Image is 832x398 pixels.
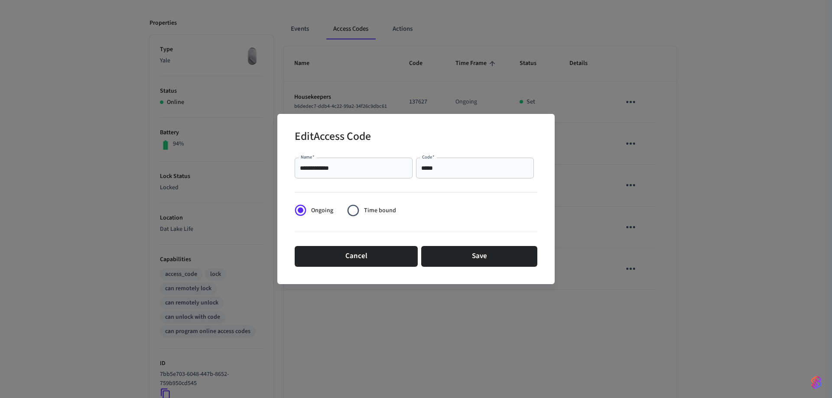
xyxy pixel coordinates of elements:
[301,154,315,160] label: Name
[422,154,435,160] label: Code
[421,246,537,267] button: Save
[311,206,333,215] span: Ongoing
[295,246,418,267] button: Cancel
[364,206,396,215] span: Time bound
[811,375,822,389] img: SeamLogoGradient.69752ec5.svg
[295,124,371,151] h2: Edit Access Code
